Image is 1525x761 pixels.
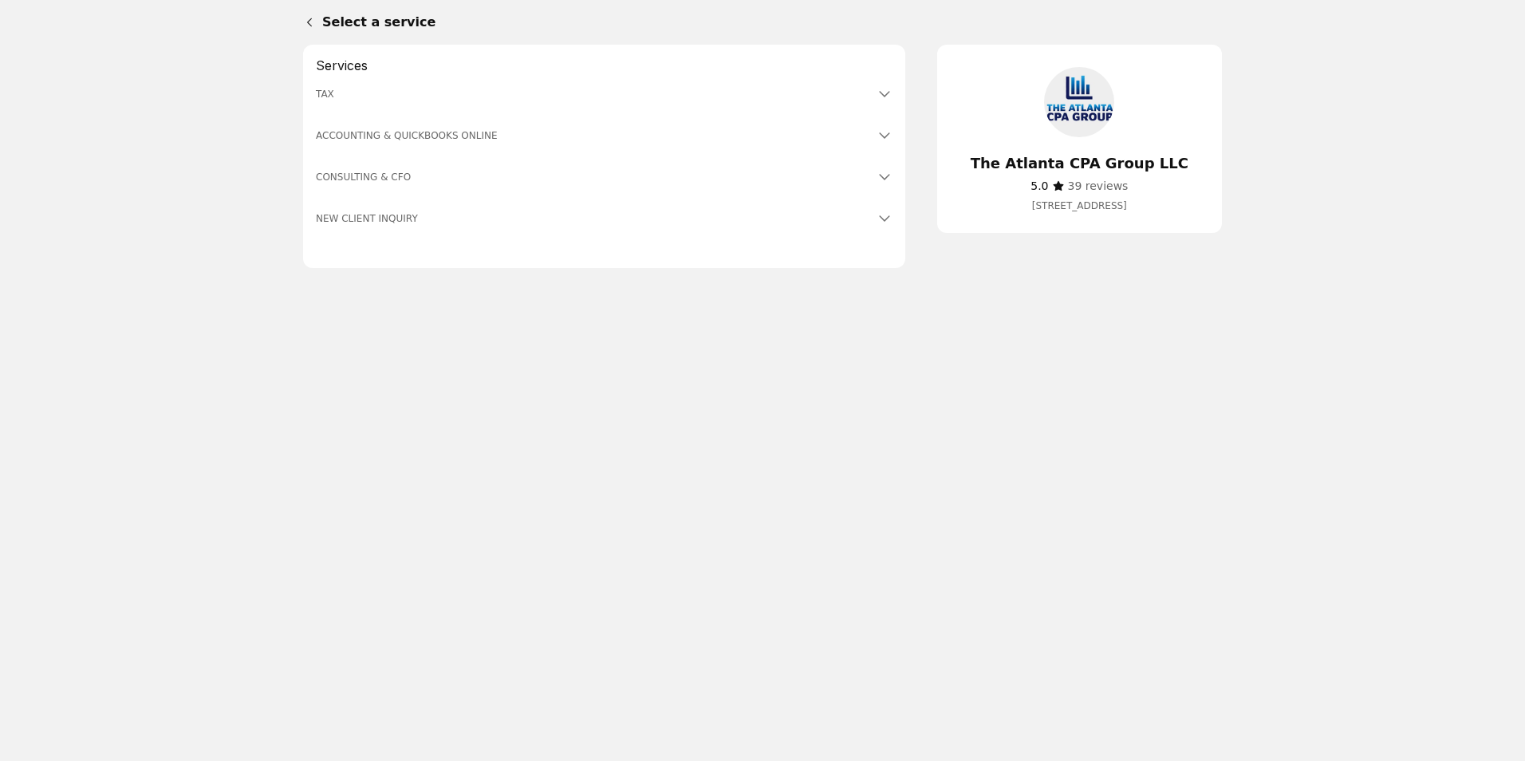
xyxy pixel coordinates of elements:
[316,128,893,144] button: ACCOUNTING & QUICKBOOKS ONLINE
[1030,179,1048,192] span: 5.0 stars out of 5
[290,3,322,41] a: Back
[316,169,893,185] button: CONSULTING & CFO
[316,86,873,102] h3: TAX
[1041,64,1117,140] img: The Atlanta CPA Group LLC logo
[1068,177,1129,195] span: ​
[1030,177,1048,195] span: ​
[316,211,893,227] button: NEW CLIENT INQUIRY
[956,153,1203,174] h4: The Atlanta CPA Group LLC
[1068,179,1129,192] span: 39 reviews
[956,198,1203,214] a: Get directions (Opens in a new window)
[316,211,873,227] h3: NEW CLIENT INQUIRY
[316,86,893,102] button: TAX
[316,57,893,73] h2: Services
[1068,177,1129,195] a: 39 reviews
[316,169,873,185] h3: CONSULTING & CFO
[322,13,1222,32] h1: Select a service
[316,128,873,144] h3: ACCOUNTING & QUICKBOOKS ONLINE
